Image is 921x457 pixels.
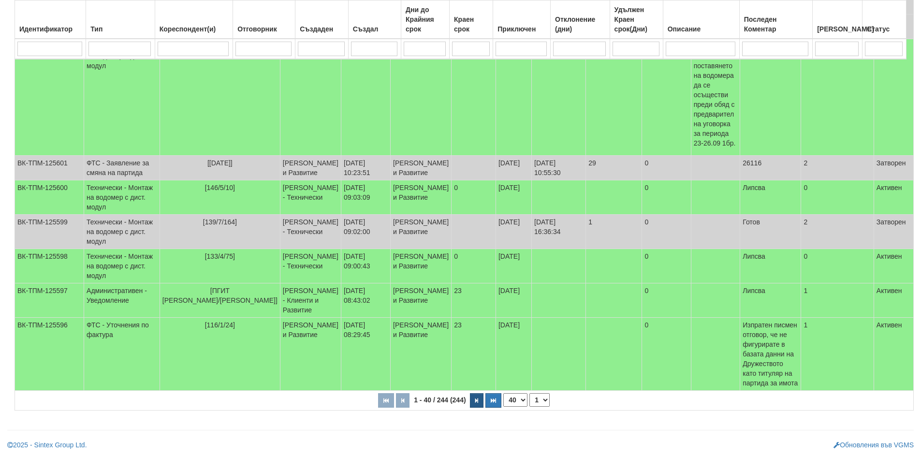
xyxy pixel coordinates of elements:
[496,180,531,215] td: [DATE]
[454,287,462,295] span: 23
[391,215,452,249] td: [PERSON_NAME] и Развитие
[503,393,527,407] select: Брой редове на страница
[298,22,346,36] div: Създаден
[642,318,691,391] td: 0
[348,0,401,39] th: Създал: No sort applied, activate to apply an ascending sort
[529,393,550,407] select: Страница номер
[15,249,84,283] td: ВК-ТПМ-125598
[553,13,607,36] div: Отклонение (дни)
[454,321,462,329] span: 23
[454,252,458,260] span: 0
[874,215,913,249] td: Затворен
[84,39,160,156] td: Технически - Монтаж на водомер с дист. модул
[743,159,761,167] span: 26116
[15,39,84,156] td: ВК-ТПМ-125603
[84,318,160,391] td: ФТС - Уточнения по фактура
[205,252,235,260] span: [133/4/75]
[280,39,341,156] td: [PERSON_NAME] - Технически
[694,42,738,148] p: Клиента моли поставянето на водомера да се осъществи преди обяд с предварителна уговорка за перио...
[280,318,341,391] td: [PERSON_NAME] и Развитие
[642,180,691,215] td: 0
[155,0,233,39] th: Кореспондент(и): No sort applied, activate to apply an ascending sort
[84,215,160,249] td: Технически - Монтаж на водомер с дист. модул
[84,283,160,318] td: Административен - Уведомление
[341,283,391,318] td: [DATE] 08:43:02
[351,22,398,36] div: Създал
[205,184,235,192] span: [146/5/10]
[341,215,391,249] td: [DATE] 09:02:00
[341,180,391,215] td: [DATE] 09:03:09
[341,156,391,180] td: [DATE] 10:23:51
[586,215,642,249] td: 1
[743,321,798,387] span: Изпратен писмен отговор, че не фигурирате в базата данни на Дружеството като титуляр на партида з...
[280,283,341,318] td: [PERSON_NAME] - Клиенти и Развитие
[454,184,458,192] span: 0
[401,0,450,39] th: Дни до Крайния срок: No sort applied, activate to apply an ascending sort
[452,13,490,36] div: Краен срок
[86,0,155,39] th: Тип: No sort applied, activate to apply an ascending sort
[863,0,906,39] th: Статус: No sort applied, activate to apply an ascending sort
[280,215,341,249] td: [PERSON_NAME] - Технически
[341,39,391,156] td: [DATE] 11:05:21
[801,180,874,215] td: 0
[551,0,610,39] th: Отклонение (дни): No sort applied, activate to apply an ascending sort
[743,252,765,260] span: Липсва
[7,441,87,449] a: 2025 - Sintex Group Ltd.
[833,441,914,449] a: Обновления във VGMS
[813,0,863,39] th: Брой Файлове: No sort applied, activate to apply an ascending sort
[874,39,913,156] td: Активен
[642,39,691,156] td: 0
[411,396,468,404] span: 1 - 40 / 244 (244)
[207,159,233,167] span: [[DATE]]
[874,283,913,318] td: Активен
[743,184,765,192] span: Липсва
[205,321,235,329] span: [116/1/24]
[341,249,391,283] td: [DATE] 09:00:43
[496,39,531,156] td: [DATE]
[158,22,230,36] div: Кореспондент(и)
[815,22,860,36] div: [PERSON_NAME]
[162,287,278,304] span: [ПГИТ [PERSON_NAME]/[PERSON_NAME]]
[391,249,452,283] td: [PERSON_NAME] и Развитие
[493,0,551,39] th: Приключен: No sort applied, activate to apply an ascending sort
[532,215,586,249] td: [DATE] 16:36:34
[15,318,84,391] td: ВК-ТПМ-125596
[642,249,691,283] td: 0
[739,0,812,39] th: Последен Коментар: No sort applied, activate to apply an ascending sort
[865,22,904,36] div: Статус
[280,249,341,283] td: [PERSON_NAME] - Технически
[642,283,691,318] td: 0
[450,0,493,39] th: Краен срок: No sort applied, activate to apply an ascending sort
[485,393,501,408] button: Последна страница
[15,180,84,215] td: ВК-ТПМ-125600
[874,156,913,180] td: Затворен
[586,156,642,180] td: 29
[663,0,739,39] th: Описание: No sort applied, activate to apply an ascending sort
[295,0,349,39] th: Създаден: No sort applied, activate to apply an ascending sort
[233,0,295,39] th: Отговорник: No sort applied, activate to apply an ascending sort
[203,218,237,226] span: [139/7/164]
[391,39,452,156] td: [PERSON_NAME] и Развитие
[378,393,394,408] button: Първа страница
[391,283,452,318] td: [PERSON_NAME] и Развитие
[404,3,447,36] div: Дни до Крайния срок
[15,215,84,249] td: ВК-ТПМ-125599
[470,393,483,408] button: Следваща страница
[84,180,160,215] td: Технически - Монтаж на водомер с дист. модул
[235,22,292,36] div: Отговорник
[743,218,760,226] span: Готов
[88,22,152,36] div: Тип
[613,3,660,36] div: Удължен Краен срок(Дни)
[743,287,765,295] span: Липсва
[84,156,160,180] td: ФТС - Заявление за смяна на партида
[874,318,913,391] td: Активен
[666,22,737,36] div: Описание
[391,318,452,391] td: [PERSON_NAME] и Развитие
[341,318,391,391] td: [DATE] 08:29:45
[642,156,691,180] td: 0
[801,39,874,156] td: 0
[280,156,341,180] td: [PERSON_NAME] и Развитие
[496,249,531,283] td: [DATE]
[391,180,452,215] td: [PERSON_NAME] и Развитие
[874,249,913,283] td: Активен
